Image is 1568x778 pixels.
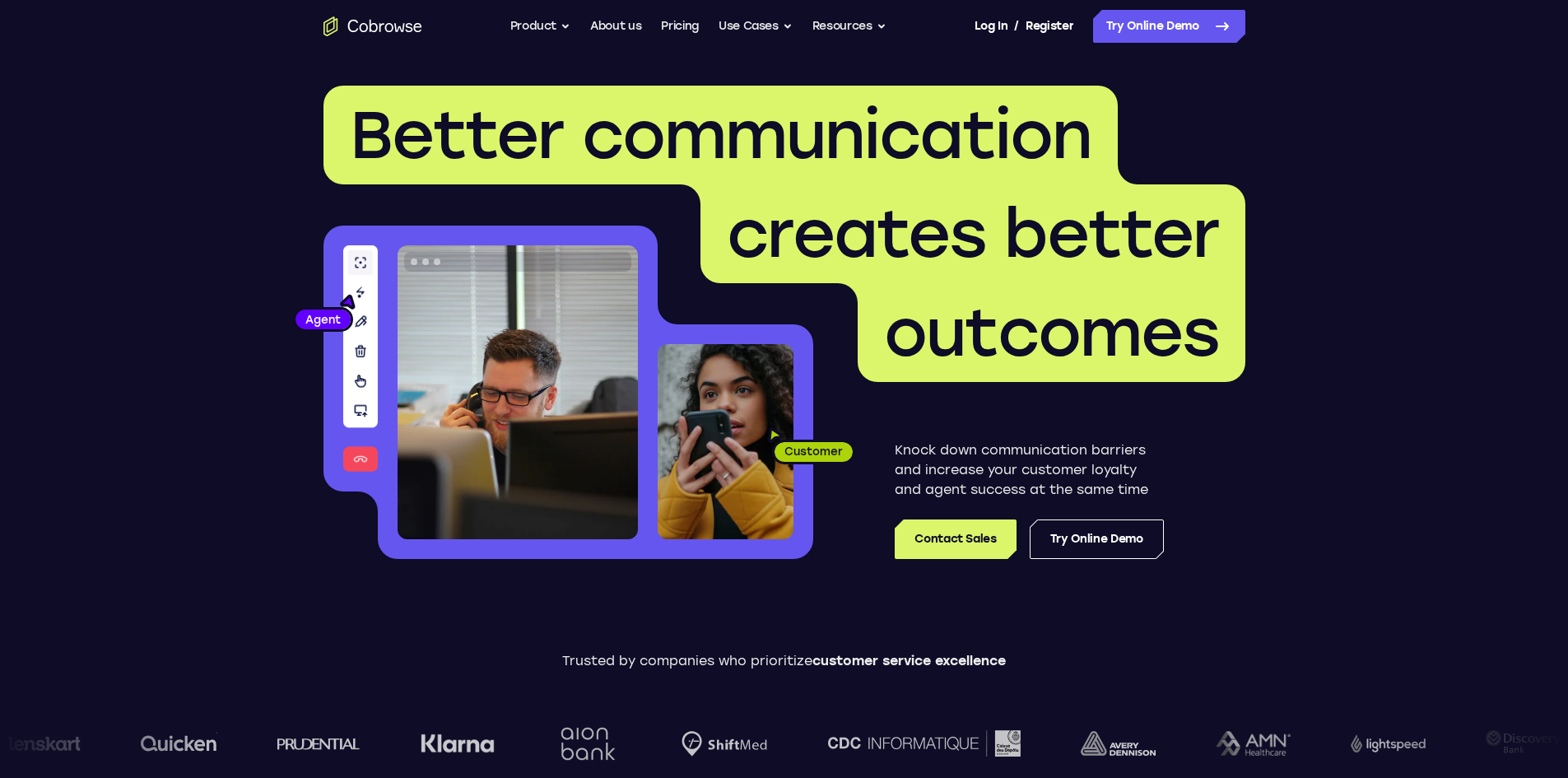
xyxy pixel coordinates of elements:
a: Register [1026,10,1073,43]
img: Aion Bank [475,710,542,777]
img: Klarna [341,734,415,753]
p: Knock down communication barriers and increase your customer loyalty and agent success at the sam... [895,440,1164,500]
a: Log In [975,10,1007,43]
button: Resources [812,10,886,43]
img: A customer support agent talking on the phone [398,245,638,539]
img: CDC Informatique [748,730,941,756]
img: Lightspeed [1271,734,1346,752]
a: Contact Sales [895,519,1016,559]
span: customer service excellence [812,653,1006,669]
img: avery-dennison [1001,731,1076,756]
span: Better communication [350,96,1091,175]
a: Try Online Demo [1093,10,1245,43]
img: Shiftmed [602,731,687,757]
button: Use Cases [719,10,793,43]
span: / [1014,16,1019,36]
button: Product [510,10,571,43]
a: Pricing [661,10,699,43]
a: Try Online Demo [1030,519,1164,559]
img: A customer holding their phone [658,344,793,539]
span: outcomes [884,293,1219,372]
a: About us [590,10,641,43]
a: Go to the home page [323,16,422,36]
img: prudential [198,737,281,750]
span: creates better [727,194,1219,273]
img: AMN Healthcare [1136,731,1211,757]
